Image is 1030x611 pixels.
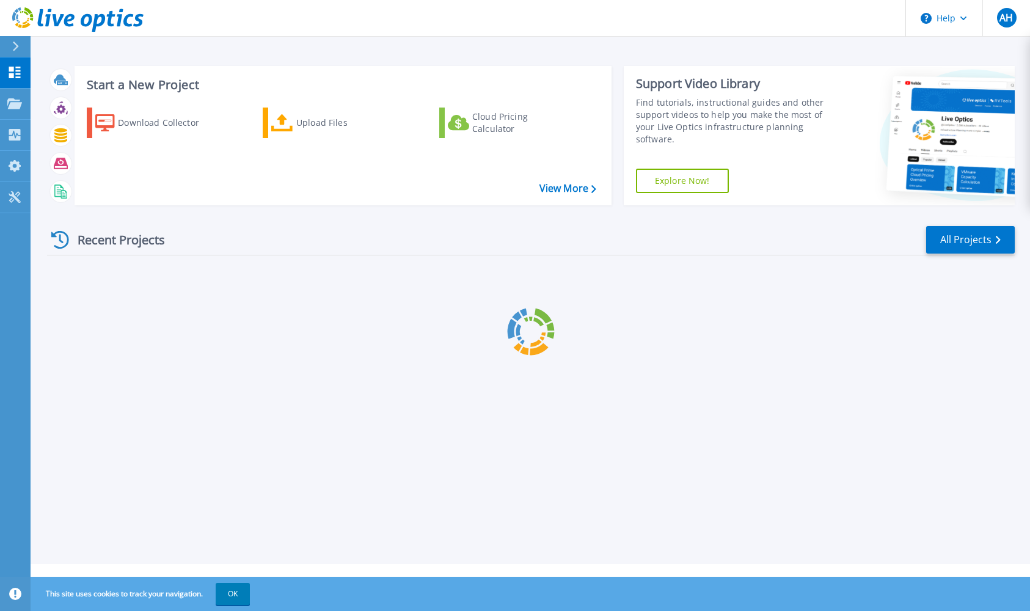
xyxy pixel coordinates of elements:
[216,583,250,605] button: OK
[926,226,1015,254] a: All Projects
[263,108,399,138] a: Upload Files
[47,225,181,255] div: Recent Projects
[87,78,596,92] h3: Start a New Project
[636,169,729,193] a: Explore Now!
[296,111,394,135] div: Upload Files
[118,111,216,135] div: Download Collector
[636,76,834,92] div: Support Video Library
[636,97,834,145] div: Find tutorials, instructional guides and other support videos to help you make the most of your L...
[439,108,575,138] a: Cloud Pricing Calculator
[87,108,223,138] a: Download Collector
[472,111,570,135] div: Cloud Pricing Calculator
[999,13,1013,23] span: AH
[34,583,250,605] span: This site uses cookies to track your navigation.
[539,183,596,194] a: View More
